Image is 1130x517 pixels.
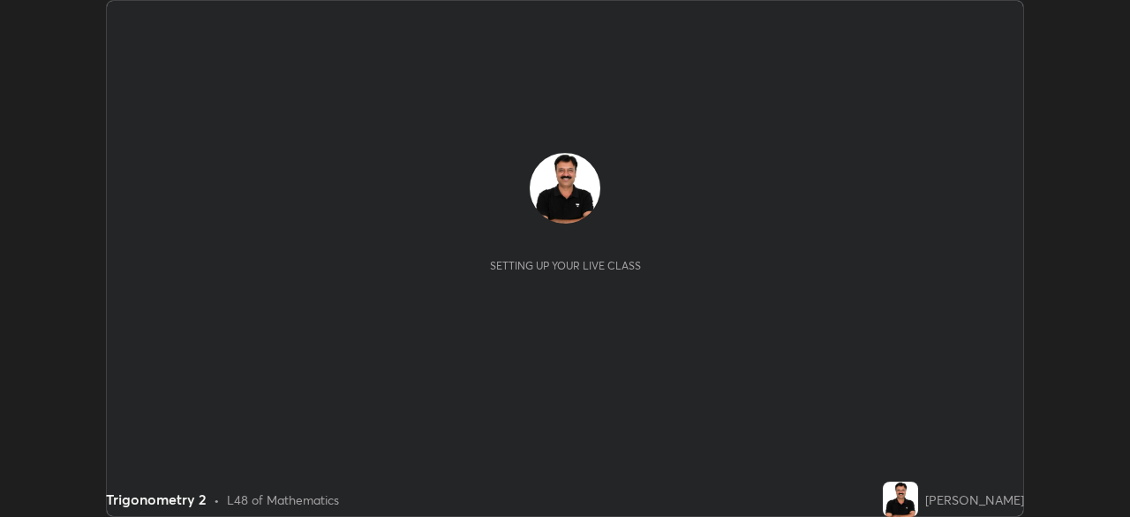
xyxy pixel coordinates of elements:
[925,490,1024,509] div: [PERSON_NAME]
[883,482,918,517] img: 7def909e4aef43c4a91072aeb05c1ff1.jpg
[490,259,641,272] div: Setting up your live class
[227,490,339,509] div: L48 of Mathematics
[106,489,207,510] div: Trigonometry 2
[530,153,600,224] img: 7def909e4aef43c4a91072aeb05c1ff1.jpg
[214,490,220,509] div: •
